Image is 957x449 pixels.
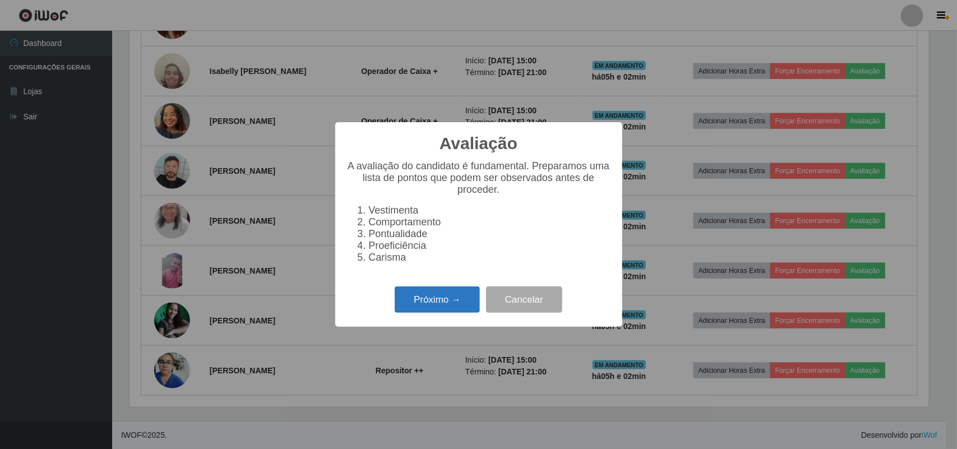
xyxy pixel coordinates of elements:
button: Cancelar [486,286,562,313]
li: Vestimenta [369,205,611,216]
h2: Avaliação [440,133,517,154]
li: Proeficiência [369,240,611,252]
li: Pontualidade [369,228,611,240]
p: A avaliação do candidato é fundamental. Preparamos uma lista de pontos que podem ser observados a... [346,160,611,196]
li: Comportamento [369,216,611,228]
li: Carisma [369,252,611,263]
button: Próximo → [395,286,480,313]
